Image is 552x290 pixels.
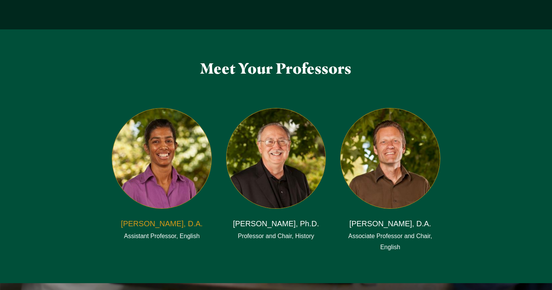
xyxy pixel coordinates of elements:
[349,209,431,229] a: [PERSON_NAME], D.A.
[233,209,319,229] a: [PERSON_NAME], Ph.D.
[349,218,431,229] h6: [PERSON_NAME], D.A.
[121,218,203,229] h6: [PERSON_NAME], D.A.
[227,108,326,208] img: Faculty Headshot Daniel Scalberg
[341,108,440,208] img: Faculty Headshot Dough Schaak
[131,60,421,77] h3: Meet Your Professors
[340,231,440,253] span: Associate Professor and Chair, English
[124,231,200,242] span: Assistant Professor, English
[238,231,314,242] span: Professor and Chair, History
[112,108,211,208] img: Faculty Headshot Domani Pothen
[121,209,203,229] a: [PERSON_NAME], D.A.
[233,218,319,229] h6: [PERSON_NAME], Ph.D.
